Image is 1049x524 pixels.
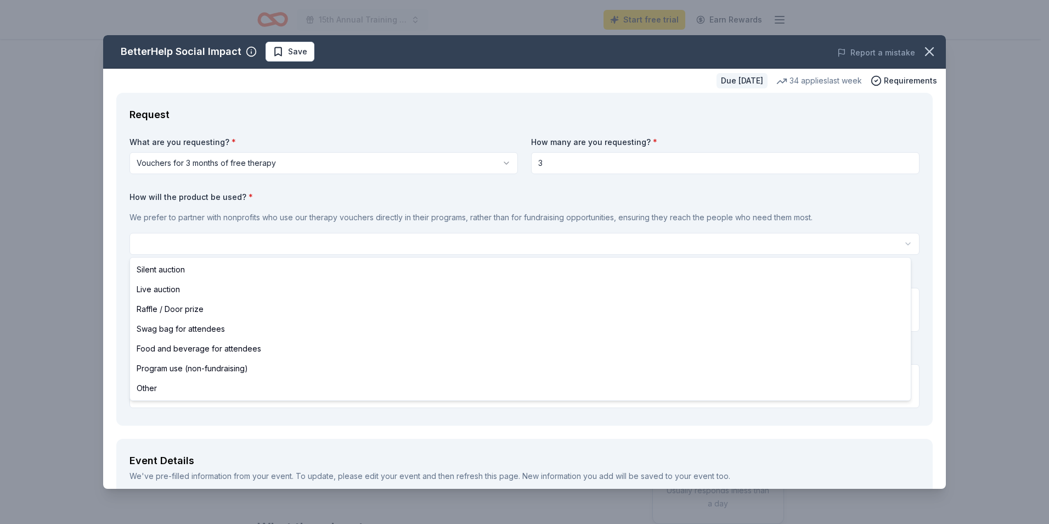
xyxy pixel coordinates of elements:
[137,342,261,355] span: Food and beverage for attendees
[137,322,225,336] span: Swag bag for attendees
[137,263,185,276] span: Silent auction
[137,283,180,296] span: Live auction
[137,303,204,316] span: Raffle / Door prize
[319,13,407,26] span: 15th Annual Training Conference
[137,382,157,395] span: Other
[137,362,248,375] span: Program use (non-fundraising)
